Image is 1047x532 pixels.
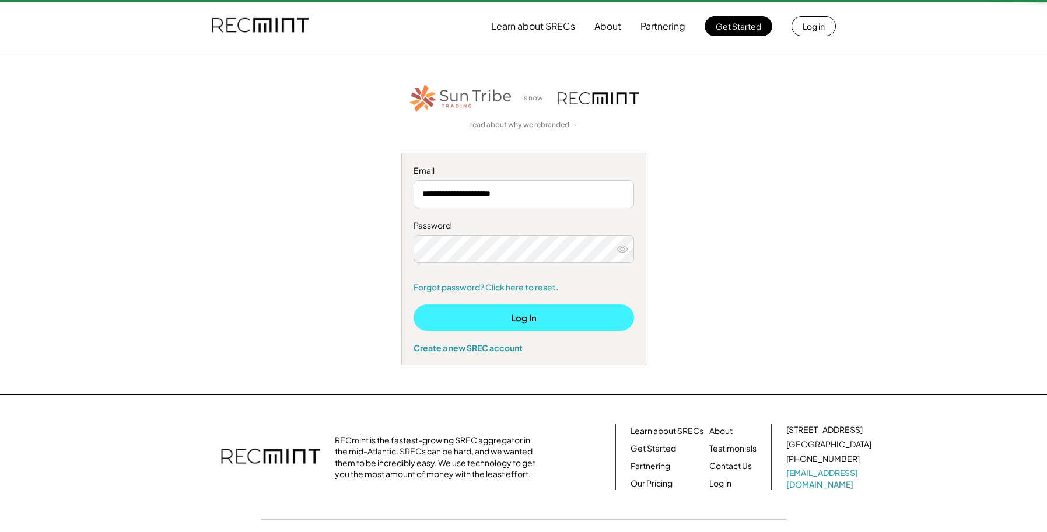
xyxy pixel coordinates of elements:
img: recmint-logotype%403x.png [558,92,639,104]
button: Log In [414,304,634,331]
a: Testimonials [709,443,757,454]
button: Get Started [705,16,772,36]
a: read about why we rebranded → [470,120,577,130]
img: STT_Horizontal_Logo%2B-%2BColor.png [408,82,513,114]
a: Contact Us [709,460,752,472]
button: Partnering [640,15,685,38]
button: Log in [792,16,836,36]
a: Our Pricing [631,478,673,489]
div: [GEOGRAPHIC_DATA] [786,439,871,450]
div: [PHONE_NUMBER] [786,453,860,465]
a: Forgot password? Click here to reset. [414,282,634,293]
a: Learn about SRECs [631,425,703,437]
div: Email [414,165,634,177]
a: [EMAIL_ADDRESS][DOMAIN_NAME] [786,467,874,490]
a: Get Started [631,443,676,454]
div: Password [414,220,634,232]
div: is now [519,93,552,103]
img: recmint-logotype%403x.png [212,6,309,46]
div: [STREET_ADDRESS] [786,424,863,436]
img: recmint-logotype%403x.png [221,437,320,478]
a: Partnering [631,460,670,472]
a: Log in [709,478,731,489]
button: Learn about SRECs [491,15,575,38]
button: About [594,15,621,38]
div: RECmint is the fastest-growing SREC aggregator in the mid-Atlantic. SRECs can be hard, and we wan... [335,435,542,480]
a: About [709,425,733,437]
div: Create a new SREC account [414,342,634,353]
